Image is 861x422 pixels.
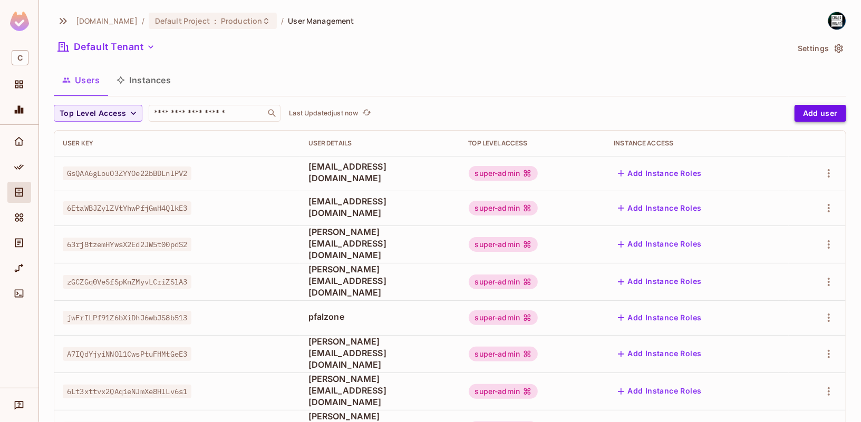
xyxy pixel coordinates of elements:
div: Projects [7,74,31,95]
button: Users [54,67,108,93]
div: Instance Access [614,139,780,148]
button: Add Instance Roles [614,273,705,290]
div: User Details [308,139,452,148]
span: A7IQdYjyiNNOl1CwsPtuFHMtGeE3 [63,347,191,361]
div: super-admin [469,384,538,399]
span: 63rj8tzemHYwsX2Ed2JW5t00pdS2 [63,238,191,251]
li: / [281,16,284,26]
span: User Management [288,16,354,26]
button: Add user [795,105,846,122]
span: Top Level Access [60,107,126,120]
span: Default Project [155,16,210,26]
span: zGCZGq0VeSfSpKnZMyvLCriZSlA3 [63,275,191,289]
button: Top Level Access [54,105,142,122]
button: refresh [360,107,373,120]
p: Last Updated just now [289,109,358,117]
button: Add Instance Roles [614,236,705,253]
span: Click to refresh data [358,107,373,120]
span: jwFrILPf91Z6bXiDhJ6wbJS8b513 [63,311,191,325]
button: Add Instance Roles [614,309,705,326]
button: Default Tenant [54,38,159,55]
span: 6EtaWBJZylZVtYhwPfjGwH4QlkE3 [63,201,191,215]
span: the active workspace [76,16,138,26]
div: super-admin [469,347,538,361]
div: super-admin [469,310,538,325]
span: pfalzone [308,311,452,322]
span: [PERSON_NAME][EMAIL_ADDRESS][DOMAIN_NAME] [308,373,452,408]
button: Add Instance Roles [614,165,705,182]
img: William Connelly [828,12,846,30]
li: / [142,16,144,26]
span: : [214,17,217,25]
div: Help & Updates [7,395,31,416]
div: Policy [7,156,31,178]
div: Directory [7,182,31,203]
button: Add Instance Roles [614,346,705,362]
div: super-admin [469,201,538,215]
span: [PERSON_NAME][EMAIL_ADDRESS][DOMAIN_NAME] [308,226,452,261]
div: super-admin [469,166,538,181]
div: super-admin [469,237,538,252]
button: Settings [794,40,846,57]
span: Production [221,16,262,26]
div: Elements [7,207,31,228]
div: Audit Log [7,232,31,253]
div: User Key [63,139,292,148]
span: refresh [362,108,371,119]
div: Workspace: chalkboard.io [7,46,31,70]
span: [EMAIL_ADDRESS][DOMAIN_NAME] [308,161,452,184]
span: 6Lt3xttvx2QAqieNJmXe8HlLv6s1 [63,385,191,398]
button: Add Instance Roles [614,383,705,400]
div: Connect [7,283,31,304]
div: Monitoring [7,99,31,120]
div: super-admin [469,274,538,289]
div: Top Level Access [469,139,597,148]
div: Home [7,131,31,152]
span: C [12,50,28,65]
div: URL Mapping [7,258,31,279]
img: SReyMgAAAABJRU5ErkJggg== [10,12,29,31]
span: [EMAIL_ADDRESS][DOMAIN_NAME] [308,195,452,219]
button: Instances [108,67,179,93]
span: [PERSON_NAME][EMAIL_ADDRESS][DOMAIN_NAME] [308,263,452,298]
span: [PERSON_NAME][EMAIL_ADDRESS][DOMAIN_NAME] [308,336,452,370]
button: Add Instance Roles [614,200,705,217]
span: GsQAA6gLouO3ZYYOe22bBDLnlPV2 [63,166,191,180]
